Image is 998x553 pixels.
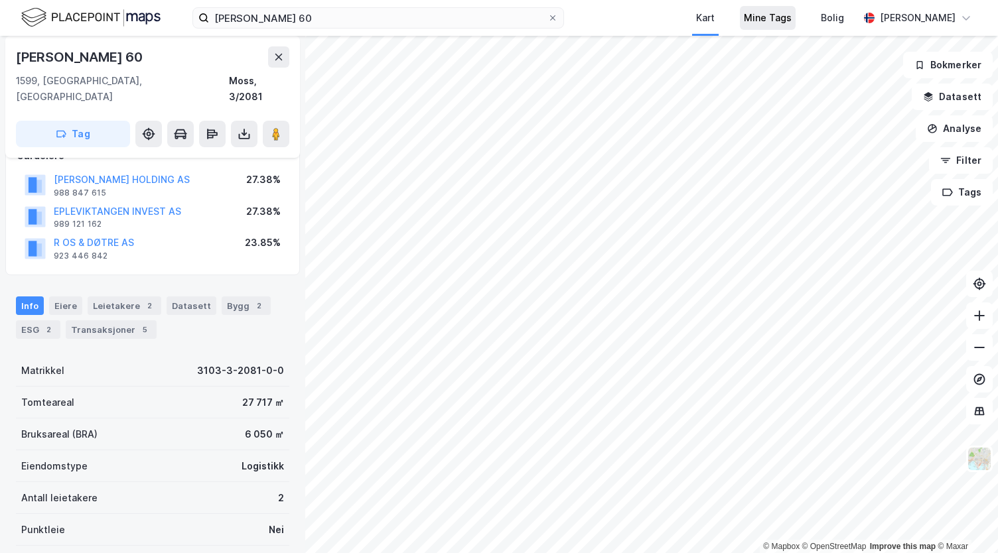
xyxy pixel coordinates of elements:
[54,188,106,198] div: 988 847 615
[16,296,44,315] div: Info
[744,10,792,26] div: Mine Tags
[278,490,284,506] div: 2
[246,172,281,188] div: 27.38%
[763,542,800,551] a: Mapbox
[42,323,55,336] div: 2
[21,490,98,506] div: Antall leietakere
[242,395,284,410] div: 27 717 ㎡
[54,219,102,229] div: 989 121 162
[229,73,289,105] div: Moss, 3/2081
[16,121,130,147] button: Tag
[929,147,993,174] button: Filter
[21,426,98,442] div: Bruksareal (BRA)
[903,52,993,78] button: Bokmerker
[245,235,281,251] div: 23.85%
[932,489,998,553] iframe: Chat Widget
[143,299,156,312] div: 2
[16,73,229,105] div: 1599, [GEOGRAPHIC_DATA], [GEOGRAPHIC_DATA]
[66,320,157,339] div: Transaksjoner
[197,363,284,379] div: 3103-3-2081-0-0
[21,522,65,538] div: Punktleie
[932,489,998,553] div: Kontrollprogram for chat
[242,458,284,474] div: Logistikk
[802,542,867,551] a: OpenStreetMap
[21,395,74,410] div: Tomteareal
[21,6,161,29] img: logo.f888ab2527a4732fd821a326f86c7f29.svg
[49,296,82,315] div: Eiere
[138,323,151,336] div: 5
[246,204,281,219] div: 27.38%
[967,446,992,471] img: Z
[167,296,216,315] div: Datasett
[880,10,956,26] div: [PERSON_NAME]
[931,179,993,206] button: Tags
[245,426,284,442] div: 6 050 ㎡
[696,10,715,26] div: Kart
[821,10,844,26] div: Bolig
[252,299,265,312] div: 2
[16,46,145,68] div: [PERSON_NAME] 60
[16,320,60,339] div: ESG
[912,84,993,110] button: Datasett
[870,542,936,551] a: Improve this map
[269,522,284,538] div: Nei
[222,296,271,315] div: Bygg
[21,363,64,379] div: Matrikkel
[54,251,107,261] div: 923 446 842
[88,296,161,315] div: Leietakere
[209,8,547,28] input: Søk på adresse, matrikkel, gårdeiere, leietakere eller personer
[21,458,88,474] div: Eiendomstype
[916,115,993,142] button: Analyse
